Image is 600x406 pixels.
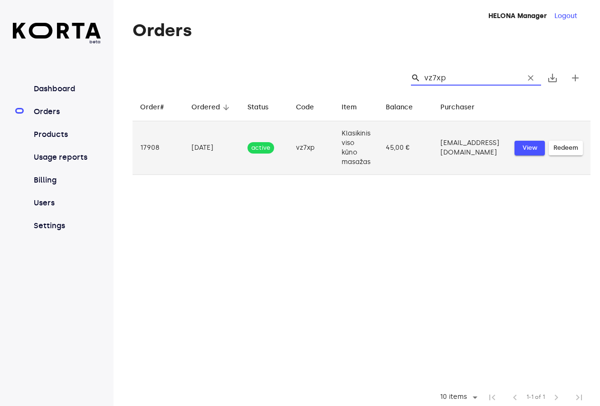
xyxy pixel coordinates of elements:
td: vz7xp [288,121,334,175]
span: add [570,72,581,84]
span: active [248,144,274,153]
div: Item [342,102,357,113]
span: Ordered [191,102,232,113]
a: Products [32,129,101,140]
div: Balance [386,102,413,113]
span: Status [248,102,281,113]
div: Purchaser [440,102,475,113]
span: 1-1 of 1 [526,393,545,402]
a: Usage reports [32,152,101,163]
div: Code [296,102,314,113]
span: View [519,143,540,154]
td: 17908 [133,121,184,175]
a: Billing [32,174,101,186]
div: Status [248,102,268,113]
a: Users [32,197,101,209]
span: clear [526,73,535,83]
button: View [514,141,545,155]
button: Create new gift card [564,67,587,89]
button: Export [541,67,564,89]
div: 10 items [434,390,481,405]
td: [DATE] [184,121,240,175]
span: Balance [386,102,425,113]
a: Settings [32,220,101,232]
td: Klasikinis viso kūno masažas [334,121,378,175]
input: Search [424,70,516,86]
span: Purchaser [440,102,487,113]
button: Redeem [549,141,583,155]
span: Order# [140,102,176,113]
td: [EMAIL_ADDRESS][DOMAIN_NAME] [433,121,507,175]
td: 45,00 € [378,121,433,175]
button: Clear Search [520,68,541,88]
span: arrow_downward [222,103,230,112]
span: beta [13,39,101,45]
img: Korta [13,23,101,39]
a: Dashboard [32,83,101,95]
div: Order# [140,102,164,113]
button: Logout [554,11,577,21]
a: beta [13,23,101,45]
h1: Orders [133,21,590,40]
strong: HELONA Manager [488,12,547,20]
span: Item [342,102,369,113]
span: Redeem [553,143,578,154]
span: save_alt [547,72,558,84]
span: Code [296,102,326,113]
div: 10 items [438,393,469,401]
div: Ordered [191,102,220,113]
a: Orders [32,106,101,117]
span: search [411,73,420,83]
